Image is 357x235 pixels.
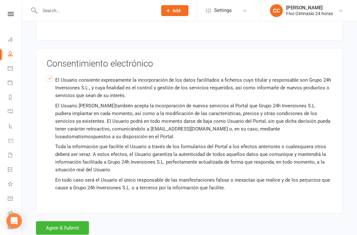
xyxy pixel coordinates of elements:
div: [PERSON_NAME] [286,5,333,11]
span: Add [172,8,180,13]
a: Dashboard [8,33,22,47]
a: Product Sales [8,134,22,149]
a: Calendar [8,62,22,76]
a: Payments [8,76,22,91]
a: What's New [8,177,22,192]
p: En todo caso será el Usuario el único responsable de las manifestaciones falsas o inexactas que r... [55,176,332,192]
p: El Usuario [PERSON_NAME] automatismos [55,102,332,140]
font: puestos a su disposición en el Portal. [93,134,174,140]
div: Fivo Gimnasio 24 horas [286,11,333,16]
p: Toda la información que facilite el Usuario a través de los formularios del Portal a los efectos ... [55,143,332,174]
p: El Usuario consiente expresamente la incorporación de los datos facilitados a ficheros cuyo titul... [55,76,332,99]
h3: Consentimiento electrónico [47,59,332,69]
a: Roll call kiosk mode [8,206,22,221]
div: Open Intercom Messenger [6,213,22,229]
input: Search... [38,6,153,15]
button: Add [161,5,188,16]
a: Reports [8,91,22,105]
div: CC [270,4,283,17]
span: Settings [214,3,232,18]
button: Agree & Submit [36,221,89,235]
font: también acepta la incorporación de nuevos servicios al Portal que Grupo 24h Inversiones S.L. pudi... [55,103,330,140]
a: General attendance kiosk mode [8,192,22,206]
a: People [8,47,22,62]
